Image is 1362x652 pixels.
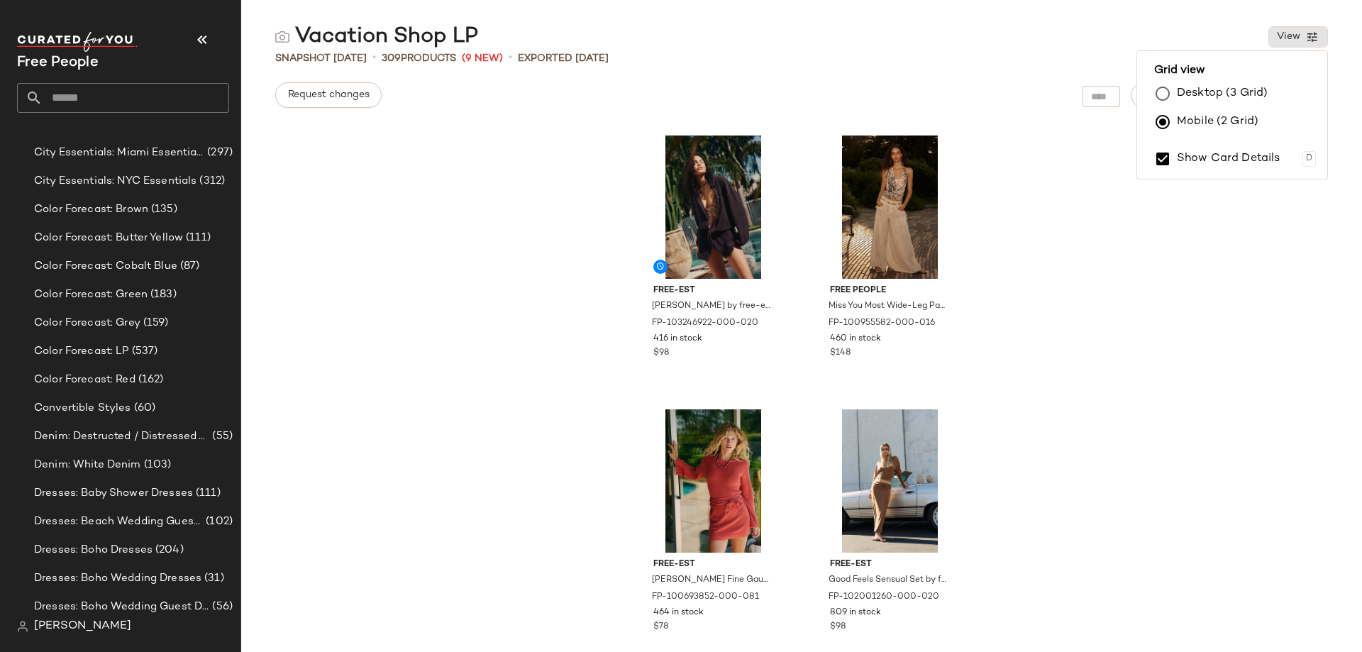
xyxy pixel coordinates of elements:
[34,542,153,558] span: Dresses: Boho Dresses
[201,570,224,587] span: (31)
[1302,151,1316,167] div: D
[830,284,950,297] span: Free People
[209,429,233,445] span: (55)
[653,333,702,346] span: 416 in stock
[652,317,758,330] span: FP-103246922-000-020
[652,591,759,604] span: FP-100693852-000-081
[34,429,209,445] span: Denim: Destructed / Distressed V2
[183,230,211,246] span: (111)
[34,315,140,331] span: Color Forecast: Grey
[34,201,148,218] span: Color Forecast: Brown
[34,173,196,189] span: City Essentials: NYC Essentials
[830,347,851,360] span: $148
[642,136,785,279] img: 103246922_020_a
[140,315,169,331] span: (159)
[148,201,177,218] span: (135)
[34,372,135,388] span: Color Forecast: Red
[653,558,773,571] span: free-est
[653,284,773,297] span: free-est
[642,409,785,553] img: 100693852_081_a
[204,145,233,161] span: (297)
[34,570,201,587] span: Dresses: Boho Wedding Dresses
[830,333,881,346] span: 460 in stock
[135,372,164,388] span: (162)
[141,457,172,473] span: (103)
[829,300,948,313] span: Miss You Most Wide-Leg Pants by Free People in Tan, Size: US 0
[1177,139,1280,179] label: Show Card Details
[131,400,156,416] span: (60)
[209,599,233,615] span: (56)
[34,258,177,275] span: Color Forecast: Cobalt Blue
[830,607,881,619] span: 809 in stock
[177,258,200,275] span: (87)
[196,173,225,189] span: (312)
[34,599,209,615] span: Dresses: Boho Wedding Guest Dresses
[34,618,131,635] span: [PERSON_NAME]
[275,51,367,66] span: Snapshot [DATE]
[382,53,401,64] span: 309
[17,621,28,632] img: svg%3e
[34,343,129,360] span: Color Forecast: LP
[819,136,961,279] img: 100955582_016_0
[830,621,846,634] span: $98
[1148,62,1316,79] span: Grid view
[34,230,183,246] span: Color Forecast: Butter Yellow
[653,607,704,619] span: 464 in stock
[1177,108,1258,136] label: Mobile (2 Grid)
[1268,26,1328,48] button: View
[275,30,289,44] img: svg%3e
[653,621,668,634] span: $78
[34,457,141,473] span: Denim: White Denim
[819,409,961,553] img: 102001260_020_d
[372,50,376,67] span: •
[275,23,478,51] div: Vacation Shop LP
[129,343,158,360] span: (537)
[275,82,382,108] button: Request changes
[462,51,503,66] span: (9 New)
[1131,82,1220,108] button: Metadata
[829,317,935,330] span: FP-100955582-000-016
[203,514,233,530] span: (102)
[34,400,131,416] span: Convertible Styles
[1276,31,1300,43] span: View
[829,591,939,604] span: FP-102001260-000-020
[287,89,370,101] span: Request changes
[652,300,772,313] span: [PERSON_NAME] by free-est at Free People in Brown, Size: S
[1177,79,1268,108] label: Desktop (3 Grid)
[652,574,772,587] span: [PERSON_NAME] Fine Gauge Mini Dress by free-est at Free People in [GEOGRAPHIC_DATA], Size: XL
[148,287,177,303] span: (183)
[17,32,138,52] img: cfy_white_logo.C9jOOHJF.svg
[17,55,99,70] span: Current Company Name
[34,287,148,303] span: Color Forecast: Green
[830,558,950,571] span: free-est
[509,50,512,67] span: •
[34,514,203,530] span: Dresses: Beach Wedding Guest Dresses
[829,574,948,587] span: Good Feels Sensual Set by free-est at Free People in Brown, Size: XS
[518,51,609,66] p: Exported [DATE]
[382,51,456,66] div: Products
[653,347,669,360] span: $98
[153,542,184,558] span: (204)
[34,485,193,502] span: Dresses: Baby Shower Dresses
[34,145,204,161] span: City Essentials: Miami Essentials
[193,485,221,502] span: (111)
